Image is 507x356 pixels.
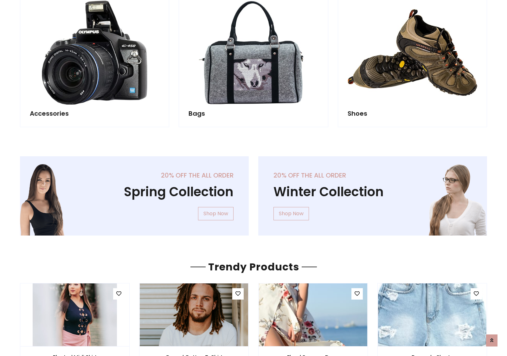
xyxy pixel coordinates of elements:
span: Trendy Products [206,260,302,274]
h5: Bags [189,110,318,117]
h5: 20% off the all order [273,172,472,179]
a: Shop Now [273,207,309,220]
h1: Winter Collection [273,184,472,199]
h5: 20% off the all order [35,172,234,179]
h1: Spring Collection [35,184,234,199]
h5: Shoes [348,110,477,117]
a: Shop Now [198,207,234,220]
h5: Accessories [30,110,159,117]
